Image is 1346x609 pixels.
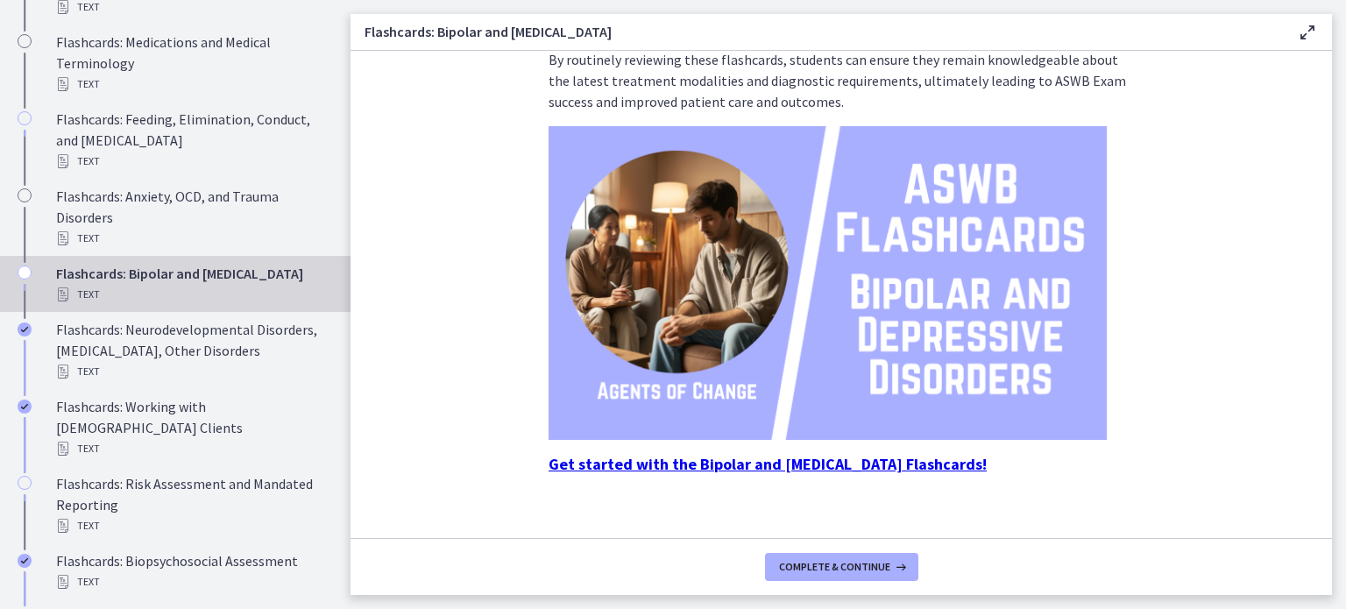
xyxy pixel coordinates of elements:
i: Completed [18,554,32,568]
span: Complete & continue [779,560,890,574]
div: Text [56,571,329,592]
div: Text [56,515,329,536]
div: Flashcards: Biopsychosocial Assessment [56,550,329,592]
div: Text [56,438,329,459]
strong: Get started with the Bipolar and [MEDICAL_DATA] Flashcards! [549,454,987,474]
i: Completed [18,322,32,336]
div: Flashcards: Neurodevelopmental Disorders, [MEDICAL_DATA], Other Disorders [56,319,329,382]
p: By routinely reviewing these flashcards, students can ensure they remain knowledgeable about the ... [549,49,1134,112]
div: Flashcards: Bipolar and [MEDICAL_DATA] [56,263,329,305]
img: ASWB_Flashcards_Bipolar_and_Depressive_Disorders.png [549,126,1107,440]
div: Flashcards: Working with [DEMOGRAPHIC_DATA] Clients [56,396,329,459]
button: Complete & continue [765,553,918,581]
div: Text [56,284,329,305]
div: Text [56,228,329,249]
div: Text [56,74,329,95]
a: Get started with the Bipolar and [MEDICAL_DATA] Flashcards! [549,456,987,473]
div: Flashcards: Anxiety, OCD, and Trauma Disorders [56,186,329,249]
div: Flashcards: Risk Assessment and Mandated Reporting [56,473,329,536]
div: Flashcards: Feeding, Elimination, Conduct, and [MEDICAL_DATA] [56,109,329,172]
div: Text [56,151,329,172]
div: Text [56,361,329,382]
h3: Flashcards: Bipolar and [MEDICAL_DATA] [365,21,1269,42]
div: Flashcards: Medications and Medical Terminology [56,32,329,95]
i: Completed [18,400,32,414]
